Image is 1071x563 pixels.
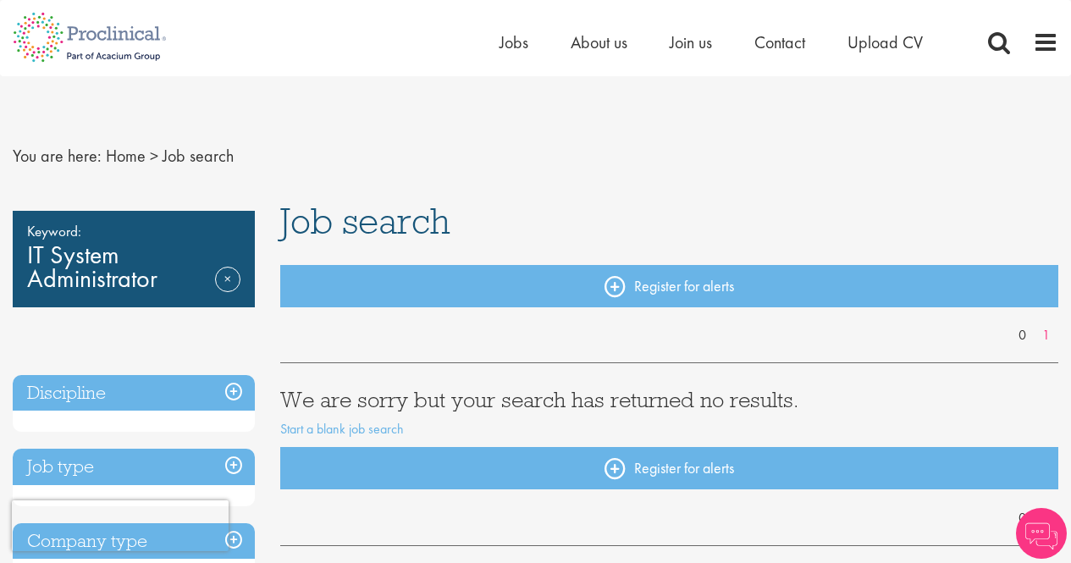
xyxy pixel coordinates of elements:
a: 0 [1010,326,1035,345]
div: IT System Administrator [13,211,255,307]
a: Register for alerts [280,447,1058,489]
a: Join us [670,31,712,53]
a: 1 [1034,326,1058,345]
a: Register for alerts [280,265,1058,307]
a: Upload CV [847,31,923,53]
img: Chatbot [1016,508,1067,559]
span: Job search [280,198,450,244]
a: Jobs [500,31,528,53]
a: Remove [215,267,240,316]
a: 0 [1010,509,1035,528]
h3: Job type [13,449,255,485]
h3: We are sorry but your search has returned no results. [280,389,1058,411]
span: You are here: [13,145,102,167]
h3: Discipline [13,375,255,411]
span: > [150,145,158,167]
a: breadcrumb link [106,145,146,167]
a: About us [571,31,627,53]
span: Keyword: [27,219,240,243]
a: Contact [754,31,805,53]
a: Start a blank job search [280,420,404,438]
iframe: reCAPTCHA [12,500,229,551]
span: Job search [163,145,234,167]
